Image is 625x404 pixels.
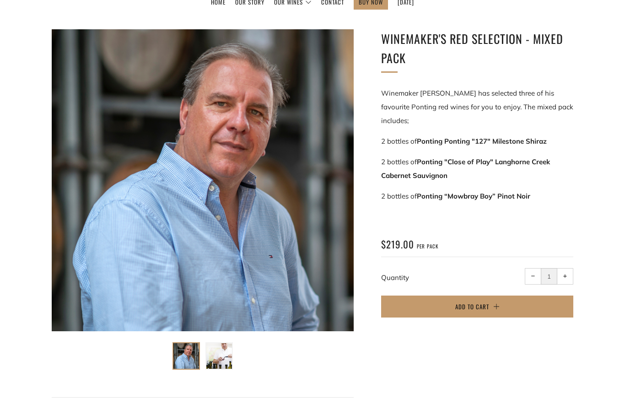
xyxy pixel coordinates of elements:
strong: Ponting “Mowbray Boy” Pinot Noir [417,192,530,200]
button: Add to Cart [381,296,573,318]
img: Load image into Gallery viewer, Winemaker&#39;s Red Selection - Mixed Pack [206,343,232,369]
span: per pack [417,243,438,250]
input: quantity [541,268,557,285]
span: Add to Cart [455,302,489,311]
strong: Ponting Ponting "127" Milestone Shiraz [417,137,547,145]
p: 2 bottles of [381,135,573,148]
span: + [563,274,567,278]
span: $219.00 [381,237,414,251]
p: Winemaker [PERSON_NAME] has selected three of his favourite Ponting red wines for you to enjoy. T... [381,86,573,128]
span: − [531,274,535,278]
label: Quantity [381,273,409,282]
h1: Winemaker's Red Selection - Mixed Pack [381,29,573,67]
img: Load image into Gallery viewer, Winemaker&#39;s Red Selection - Mixed Pack [173,343,199,369]
strong: Ponting "Close of Play" Langhorne Creek Cabernet Sauvignon [381,157,550,180]
p: 2 bottles of [381,189,573,203]
button: Load image into Gallery viewer, Winemaker&#39;s Red Selection - Mixed Pack [172,342,200,370]
p: 2 bottles of [381,155,573,183]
